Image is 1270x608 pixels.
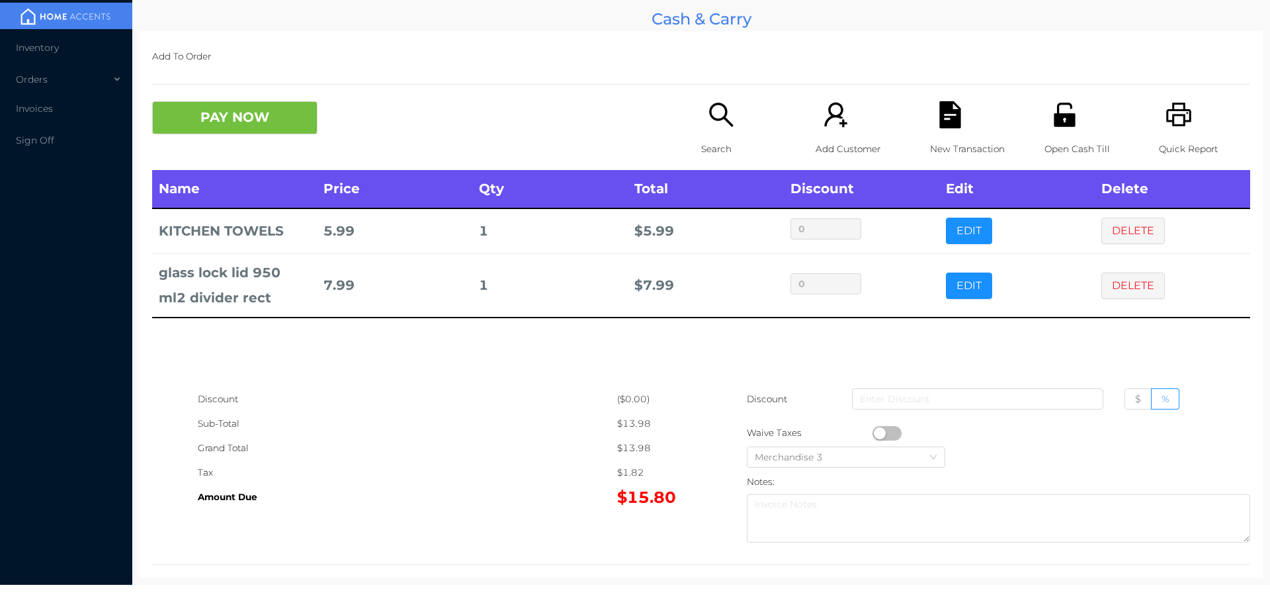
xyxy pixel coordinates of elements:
[198,436,617,460] div: Grand Total
[1162,393,1169,405] span: %
[152,208,317,253] td: KITCHEN TOWELS
[16,42,59,54] span: Inventory
[139,7,1263,31] div: Cash & Carry
[152,101,317,134] button: PAY NOW
[152,253,317,317] td: glass lock lid 950 ml2 divider rect
[1135,393,1141,405] span: $
[1044,137,1136,161] p: Open Cash Till
[930,137,1021,161] p: New Transaction
[198,460,617,485] div: Tax
[747,476,775,487] label: Notes:
[939,170,1095,208] th: Edit
[1095,170,1250,208] th: Delete
[16,134,54,146] span: Sign Off
[784,170,939,208] th: Discount
[628,208,783,253] td: $ 5.99
[852,388,1103,410] input: Enter Discount
[937,101,964,128] i: icon: file-text
[152,170,317,208] th: Name
[617,412,701,436] div: $13.98
[1159,137,1250,161] p: Quick Report
[617,485,701,509] div: $15.80
[16,7,115,26] img: mainBanner
[198,485,617,509] div: Amount Due
[822,101,849,128] i: icon: user-add
[946,273,992,299] button: EDIT
[929,453,937,462] i: icon: down
[701,137,792,161] p: Search
[946,218,992,244] button: EDIT
[317,208,472,253] td: 5.99
[472,170,628,208] th: Qty
[816,137,907,161] p: Add Customer
[617,436,701,460] div: $13.98
[1101,218,1165,244] button: DELETE
[198,412,617,436] div: Sub-Total
[1165,101,1193,128] i: icon: printer
[16,103,53,114] span: Invoices
[747,387,788,412] p: Discount
[1051,101,1078,128] i: icon: unlock
[747,421,872,445] div: Waive Taxes
[479,273,621,298] div: 1
[617,387,701,412] div: ($0.00)
[628,253,783,317] td: $ 7.99
[479,219,621,243] div: 1
[628,170,783,208] th: Total
[198,387,617,412] div: Discount
[1101,273,1165,299] button: DELETE
[708,101,735,128] i: icon: search
[317,253,472,317] td: 7.99
[617,460,701,485] div: $1.82
[317,170,472,208] th: Price
[755,447,836,467] div: Merchandise 3
[152,44,1250,69] p: Add To Order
